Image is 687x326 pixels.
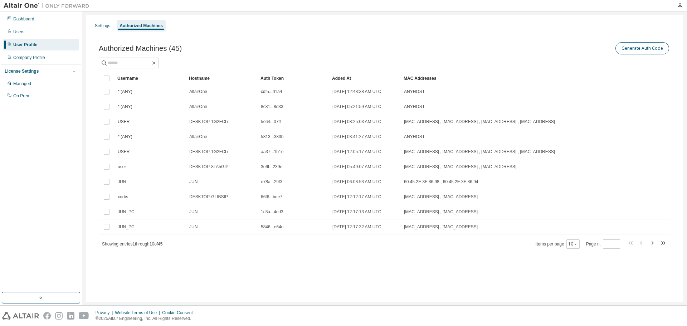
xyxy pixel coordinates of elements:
[261,89,282,94] span: cdf5...d1a4
[189,119,229,125] span: DESKTOP-1G2FCI7
[189,73,255,84] div: Hostname
[2,312,39,320] img: altair_logo.svg
[4,2,93,9] img: Altair One
[261,164,282,170] span: 3e6f...239e
[404,179,478,185] span: 60:45:2E:3F:86:98 , 60:45:2E:3F:86:94
[332,164,381,170] span: [DATE] 05:49:07 AM UTC
[261,194,282,200] span: 66f6...bde7
[332,119,381,125] span: [DATE] 08:25:03 AM UTC
[102,242,163,247] span: Showing entries 1 through 10 of 45
[332,194,381,200] span: [DATE] 12:12:17 AM UTC
[67,312,74,320] img: linkedin.svg
[404,134,425,140] span: ANYHOST
[13,55,45,60] div: Company Profile
[261,179,282,185] span: e78a...29f3
[189,149,229,155] span: DESKTOP-1G2FCI7
[118,149,130,155] span: USER
[189,224,198,230] span: JUN
[536,239,580,249] span: Items per page
[118,119,130,125] span: USER
[115,310,162,316] div: Website Terms of Use
[404,224,478,230] span: [MAC_ADDRESS] , [MAC_ADDRESS]
[189,179,199,185] span: JUN-
[189,104,207,110] span: AltairOne
[13,42,37,48] div: User Profile
[95,23,110,29] div: Settings
[79,312,89,320] img: youtube.svg
[118,179,126,185] span: JUN
[261,149,283,155] span: aa37...1b1e
[120,23,163,29] div: Authorized Machines
[404,194,478,200] span: [MAC_ADDRESS] , [MAC_ADDRESS]
[404,209,478,215] span: [MAC_ADDRESS] , [MAC_ADDRESS]
[404,164,516,170] span: [MAC_ADDRESS] , [MAC_ADDRESS] , [MAC_ADDRESS]
[332,209,381,215] span: [DATE] 12:17:13 AM UTC
[404,149,555,155] span: [MAC_ADDRESS] , [MAC_ADDRESS] , [MAC_ADDRESS] , [MAC_ADDRESS]
[118,134,132,140] span: * (ANY)
[261,119,281,125] span: 5c64...07ff
[261,224,283,230] span: 5846...e64e
[189,89,207,94] span: AltairOne
[404,119,555,125] span: [MAC_ADDRESS] , [MAC_ADDRESS] , [MAC_ADDRESS] , [MAC_ADDRESS]
[332,179,381,185] span: [DATE] 06:08:53 AM UTC
[118,224,135,230] span: JUN_PC
[404,73,595,84] div: MAC Addresses
[189,164,229,170] span: DESKTOP-8TA5GIP
[99,44,182,53] span: Authorized Machines (45)
[332,104,381,110] span: [DATE] 05:21:59 AM UTC
[118,209,135,215] span: JUN_PC
[260,73,326,84] div: Auth Token
[117,73,183,84] div: Username
[332,149,381,155] span: [DATE] 12:05:17 AM UTC
[118,104,132,110] span: * (ANY)
[332,89,381,94] span: [DATE] 12:48:38 AM UTC
[43,312,51,320] img: facebook.svg
[615,42,669,54] button: Generate Auth Code
[332,224,381,230] span: [DATE] 12:17:32 AM UTC
[586,239,620,249] span: Page n.
[118,164,126,170] span: user
[568,241,578,247] button: 10
[13,29,24,35] div: Users
[55,312,63,320] img: instagram.svg
[189,134,207,140] span: AltairOne
[13,16,34,22] div: Dashboard
[332,73,398,84] div: Added At
[189,194,228,200] span: DESKTOP-GLIBSIP
[404,89,425,94] span: ANYHOST
[404,104,425,110] span: ANYHOST
[189,209,198,215] span: JUN
[261,104,283,110] span: 8c81...8d33
[261,134,283,140] span: 5813...383b
[13,93,30,99] div: On Prem
[332,134,381,140] span: [DATE] 03:41:27 AM UTC
[5,68,39,74] div: License Settings
[162,310,197,316] div: Cookie Consent
[118,194,128,200] span: xorbs
[118,89,132,94] span: * (ANY)
[261,209,283,215] span: 1c3a...4ed3
[13,81,31,87] div: Managed
[96,310,115,316] div: Privacy
[96,316,197,322] p: © 2025 Altair Engineering, Inc. All Rights Reserved.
